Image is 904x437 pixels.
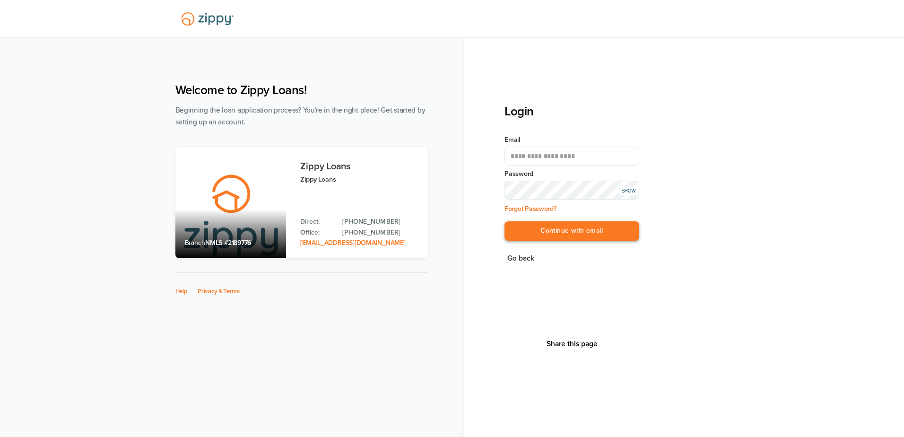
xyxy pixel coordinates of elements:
a: Privacy & Terms [198,288,240,295]
label: Email [504,135,639,145]
label: Password [504,169,639,179]
button: Go back [504,252,537,265]
a: Direct Phone: 512-975-2947 [342,217,418,227]
button: Share This Page [544,339,600,349]
p: Direct: [300,217,333,227]
a: Office Phone: 512-975-2947 [342,227,418,238]
span: NMLS #2189776 [205,239,251,247]
button: Continue with email [504,221,639,241]
input: Email Address [504,147,639,166]
div: SHOW [619,187,638,195]
h3: Zippy Loans [300,161,418,172]
span: Branch [185,239,206,247]
a: Email Address: zippyguide@zippymh.com [300,239,405,247]
p: Zippy Loans [300,174,418,185]
a: Forgot Password? [504,205,556,213]
p: Office: [300,227,333,238]
span: Beginning the loan application process? You're in the right place! Get started by setting up an a... [175,106,426,126]
img: Lender Logo [175,8,239,30]
a: Help [175,288,188,295]
input: Input Password [504,181,639,200]
h3: Login [504,104,639,119]
h1: Welcome to Zippy Loans! [175,83,428,97]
